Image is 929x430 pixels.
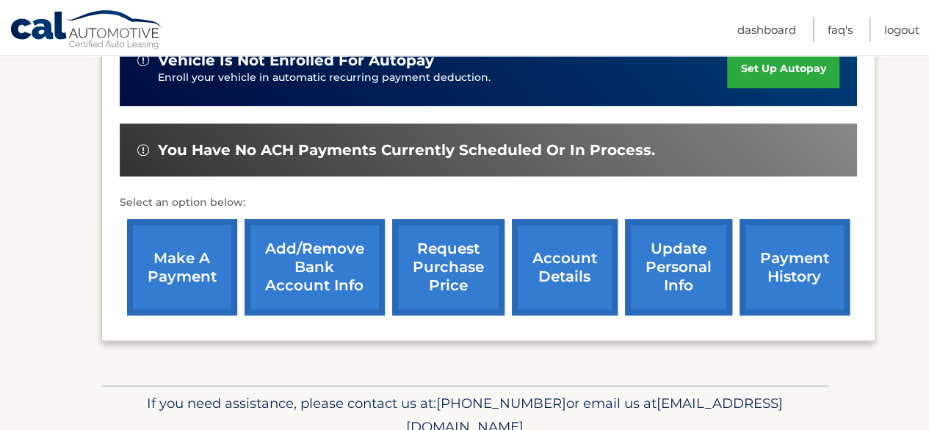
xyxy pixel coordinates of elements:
[137,144,149,156] img: alert-white.svg
[158,51,434,70] span: vehicle is not enrolled for autopay
[137,54,149,66] img: alert-white.svg
[512,219,618,315] a: account details
[737,18,796,42] a: Dashboard
[436,395,566,412] span: [PHONE_NUMBER]
[127,219,237,315] a: make a payment
[727,49,839,88] a: set up autopay
[740,219,850,315] a: payment history
[828,18,853,42] a: FAQ's
[884,18,919,42] a: Logout
[10,10,164,52] a: Cal Automotive
[392,219,505,315] a: request purchase price
[245,219,385,315] a: Add/Remove bank account info
[120,194,857,212] p: Select an option below:
[158,70,728,86] p: Enroll your vehicle in automatic recurring payment deduction.
[158,141,655,160] span: You have no ACH payments currently scheduled or in process.
[625,219,732,315] a: update personal info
